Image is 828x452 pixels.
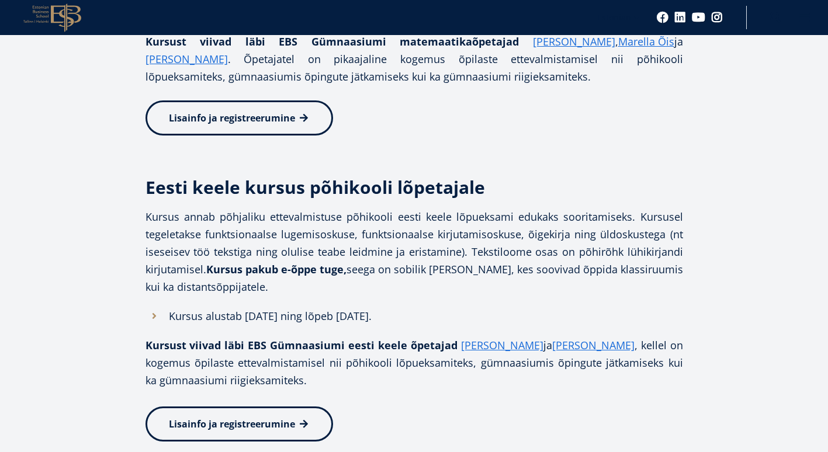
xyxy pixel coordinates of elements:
a: [PERSON_NAME] [533,33,615,50]
span: Lisainfo ja registreerumine [169,112,295,124]
p: , ja . Õpetajatel on pikaajaline kogemus õpilaste ettevalmistamisel nii põhikooli lõpueksamiteks,... [145,33,683,85]
span: Lisainfo ja registreerumine [169,418,295,430]
strong: Eesti keele kursus põhikooli lõpetajale [145,175,485,199]
li: Kursus alustab [DATE] ning lõpeb [DATE]. [145,307,683,325]
a: Marella Õis [618,33,674,50]
a: [PERSON_NAME] [461,336,543,354]
a: Linkedin [674,12,686,23]
strong: Kursus pakub e-õppe tuge, [206,262,347,276]
a: Facebook [657,12,668,23]
p: Kursus annab põhjaliku ettevalmistuse põhikooli eesti keele lõpueksami edukaks sooritamiseks. Kur... [145,208,683,295]
strong: Kursust viivad läbi EBS Gümnaasiumi eesti keele õpetajad [145,338,458,352]
p: ja , kellel on kogemus õpilaste ettevalmistamisel nii põhikooli lõpueksamiteks, gümnaasiumis õpin... [145,336,683,389]
a: Youtube [692,12,705,23]
a: [PERSON_NAME] [145,50,228,68]
strong: Kursust viivad läbi EBS Gümnaasiumi matemaatikaõpetajad [145,34,519,48]
a: Lisainfo ja registreerumine [145,406,333,441]
a: Lisainfo ja registreerumine [145,100,333,135]
a: [PERSON_NAME] [552,336,635,354]
a: Instagram [711,12,723,23]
